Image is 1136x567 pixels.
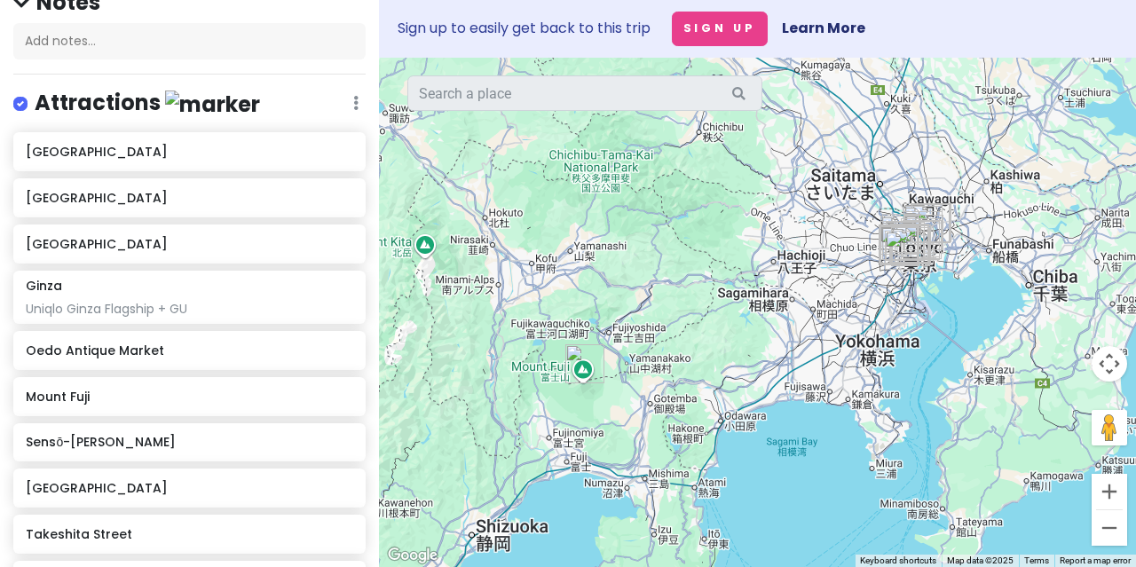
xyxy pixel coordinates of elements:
h6: [GEOGRAPHIC_DATA] [26,144,352,160]
div: Oedo Antique Market [901,218,940,257]
a: Learn More [782,18,865,38]
button: Zoom out [1092,510,1127,546]
button: Sign Up [672,12,768,46]
h6: Mount Fuji [26,389,352,405]
h6: [GEOGRAPHIC_DATA] [26,236,352,252]
h6: Takeshita Street [26,526,352,542]
div: Mount Fuji [565,344,604,383]
h4: Attractions [35,89,260,118]
div: 柴田第一ビル [903,211,943,250]
a: Terms (opens in new tab) [1024,555,1049,565]
div: Ueno Park [903,203,943,242]
button: Keyboard shortcuts [860,555,936,567]
div: WAGYU YAKINIKU NIKUTARASHI [880,216,919,255]
div: Uniqlo Ginza Flagship + GU [26,301,352,317]
div: Add notes... [13,23,366,60]
a: Report a map error [1060,555,1131,565]
div: Yasubei of Ebisu [885,231,924,270]
div: Ginza Steak Shibuya [880,226,919,265]
input: Search a place [407,75,762,111]
div: Takeshita Street [880,221,919,260]
button: Zoom in [1092,474,1127,509]
a: Open this area in Google Maps (opens a new window) [383,544,442,567]
div: Gyoza no Fukuho [882,214,921,253]
div: Kuroge Wagyu Ichinoya Asakusa [911,204,951,243]
h6: Oedo Antique Market [26,343,352,358]
h6: [GEOGRAPHIC_DATA] [26,480,352,496]
div: Azabujuban [891,227,930,266]
button: Drag Pegman onto the map to open Street View [1092,410,1127,445]
h6: Ginza [26,278,62,294]
div: Esperanto KOKORO Minamiaoyama Studio [886,222,925,261]
h6: Sensō-[PERSON_NAME] [26,434,352,450]
img: marker [165,91,260,118]
img: Google [383,544,442,567]
h6: [GEOGRAPHIC_DATA] [26,190,352,206]
span: Map data ©2025 [947,555,1014,565]
div: Tonkatsu Yamabe [903,206,943,245]
div: Nihonbashi Tonkatsu Hajime [904,215,943,254]
button: Map camera controls [1092,346,1127,382]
